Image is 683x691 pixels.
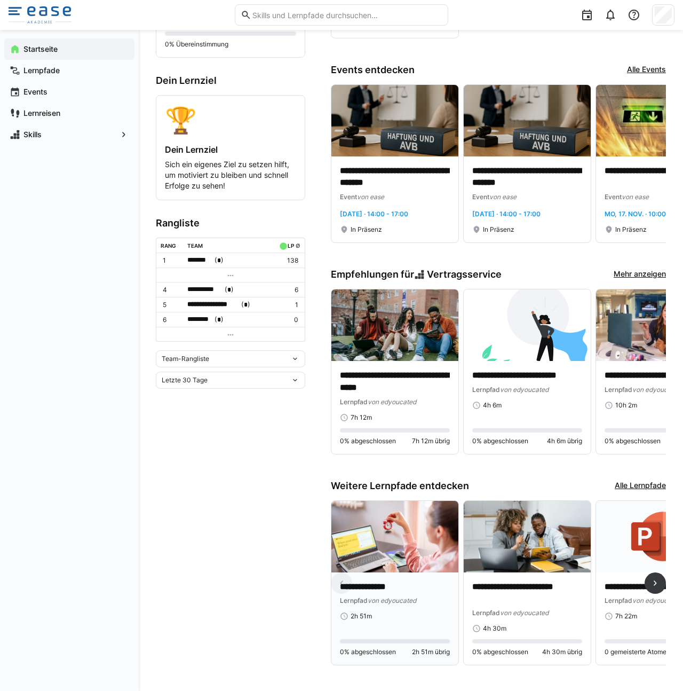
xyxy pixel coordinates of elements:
span: 10h 2m [615,401,637,410]
a: Alle Lernpfade [615,480,666,492]
div: 🏆 [165,104,296,136]
img: image [331,85,458,156]
span: von edyoucated [500,386,549,394]
span: 7h 12m [351,413,372,422]
span: [DATE] · 14:00 - 17:00 [472,210,541,218]
span: Lernpfad [340,596,368,604]
span: von ease [622,193,649,201]
h3: Dein Lernziel [156,75,305,87]
span: von edyoucated [632,596,681,604]
p: 0% Übereinstimmung [165,40,296,49]
p: 6 [163,316,179,324]
span: 0% abgeschlossen [340,648,396,656]
input: Skills und Lernpfade durchsuchen… [251,10,442,20]
span: 4h 30m [483,624,506,633]
span: In Präsenz [483,225,514,234]
p: 1 [163,256,179,265]
span: von edyoucated [632,386,681,394]
span: ( ) [241,299,250,310]
span: Event [605,193,622,201]
span: Event [340,193,357,201]
img: image [464,85,591,156]
span: Event [472,193,489,201]
p: 6 [277,286,298,294]
p: 0 [277,316,298,324]
span: 2h 51m [351,612,372,621]
span: 0% abgeschlossen [605,437,661,445]
span: Lernpfad [472,609,500,617]
span: 7h 22m [615,612,637,621]
img: image [331,501,458,572]
h4: Dein Lernziel [165,144,296,155]
p: 4 [163,286,179,294]
span: Vertragsservice [427,269,502,280]
p: 138 [277,256,298,265]
p: 1 [277,301,298,309]
p: Sich ein eigenes Ziel zu setzen hilft, um motiviert zu bleiben und schnell Erfolge zu sehen! [165,159,296,191]
span: 0% abgeschlossen [340,437,396,445]
span: ( ) [215,314,224,325]
span: von ease [489,193,517,201]
span: Lernpfad [472,386,500,394]
span: Lernpfad [340,398,368,406]
h3: Rangliste [156,217,305,229]
span: 0% abgeschlossen [472,648,528,656]
a: Mehr anzeigen [614,269,666,280]
span: 4h 6m [483,401,502,410]
span: ( ) [225,284,234,295]
span: 4h 30m übrig [542,648,582,656]
span: 0 gemeisterte Atome [605,648,666,656]
span: ( ) [215,255,224,266]
span: Lernpfad [605,386,632,394]
h3: Empfehlungen für [331,269,502,280]
span: 7h 12m übrig [412,437,450,445]
span: 2h 51m übrig [412,648,450,656]
h3: Events entdecken [331,64,415,76]
span: Team-Rangliste [162,355,209,363]
span: von edyoucated [368,596,416,604]
a: ø [296,240,300,249]
img: image [464,501,591,572]
span: von ease [357,193,384,201]
p: 5 [163,301,179,309]
div: Rang [161,242,176,249]
div: LP [288,242,294,249]
span: In Präsenz [615,225,647,234]
div: Team [187,242,203,249]
img: image [464,289,591,361]
span: [DATE] · 14:00 - 17:00 [340,210,408,218]
a: Alle Events [627,64,666,76]
span: 4h 6m übrig [547,437,582,445]
span: 0% abgeschlossen [472,437,528,445]
span: von edyoucated [500,609,549,617]
span: Letzte 30 Tage [162,376,208,384]
span: Lernpfad [605,596,632,604]
span: von edyoucated [368,398,416,406]
img: image [331,289,458,361]
span: In Präsenz [351,225,382,234]
h3: Weitere Lernpfade entdecken [331,480,469,492]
